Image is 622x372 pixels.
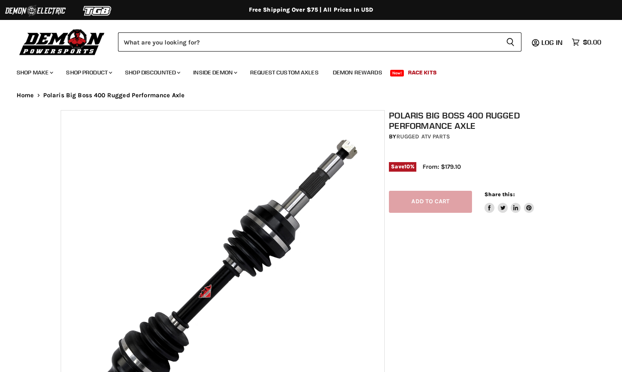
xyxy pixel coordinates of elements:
a: Home [17,92,34,99]
span: Save % [389,162,416,171]
a: Request Custom Axles [244,64,325,81]
a: Shop Make [10,64,58,81]
h1: Polaris Big Boss 400 Rugged Performance Axle [389,110,565,131]
div: by [389,132,565,141]
a: Rugged ATV Parts [396,133,450,140]
a: Race Kits [402,64,443,81]
a: Log in [538,39,568,46]
aside: Share this: [484,191,534,213]
a: Demon Rewards [327,64,388,81]
a: Shop Product [60,64,117,81]
a: Shop Discounted [119,64,185,81]
button: Search [499,32,521,52]
span: $0.00 [583,38,601,46]
ul: Main menu [10,61,599,81]
span: New! [390,70,404,76]
img: Demon Electric Logo 2 [4,3,66,19]
span: 10 [404,163,410,170]
input: Search [118,32,499,52]
a: Inside Demon [187,64,242,81]
form: Product [118,32,521,52]
span: Polaris Big Boss 400 Rugged Performance Axle [43,92,185,99]
span: From: $179.10 [423,163,461,170]
img: Demon Powersports [17,27,108,57]
span: Share this: [484,191,514,197]
img: TGB Logo 2 [66,3,129,19]
span: Log in [541,38,563,47]
a: $0.00 [568,36,605,48]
